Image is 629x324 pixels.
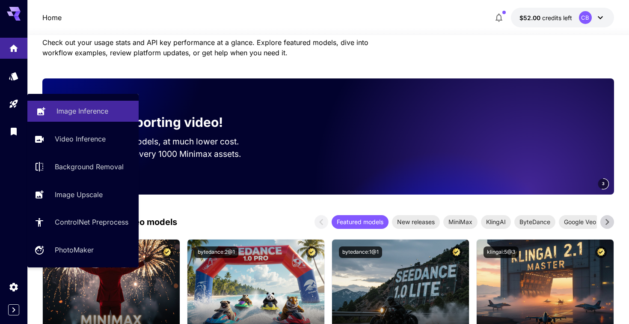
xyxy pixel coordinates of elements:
[56,148,255,160] p: Save up to $350 for every 1000 Minimax assets.
[511,8,614,27] button: $52.00
[339,246,382,258] button: bytedance:1@1
[9,71,19,81] div: Models
[56,135,255,148] p: Run the best video models, at much lower cost.
[481,217,511,226] span: KlingAI
[9,40,19,51] div: Home
[42,38,368,57] span: Check out your usage stats and API key performance at a glance. Explore featured models, dive int...
[8,304,19,315] button: Expand sidebar
[27,184,139,205] a: Image Upscale
[27,156,139,177] a: Background Removal
[484,246,519,258] button: klingai:5@3
[55,245,94,255] p: PhotoMaker
[451,246,462,258] button: Certified Model – Vetted for best performance and includes a commercial license.
[332,217,389,226] span: Featured models
[519,13,572,22] div: $52.00
[579,11,592,24] div: CB
[559,217,601,226] span: Google Veo
[55,134,106,144] p: Video Inference
[595,246,607,258] button: Certified Model – Vetted for best performance and includes a commercial license.
[56,106,108,116] p: Image Inference
[9,99,19,109] div: Playground
[27,212,139,233] a: ControlNet Preprocess
[27,240,139,261] a: PhotoMaker
[55,162,124,172] p: Background Removal
[80,113,223,132] p: Now supporting video!
[519,14,542,21] span: $52.00
[27,129,139,150] a: Video Inference
[306,246,317,258] button: Certified Model – Vetted for best performance and includes a commercial license.
[514,217,555,226] span: ByteDance
[9,126,19,137] div: Library
[161,246,173,258] button: Certified Model – Vetted for best performance and includes a commercial license.
[443,217,478,226] span: MiniMax
[9,282,19,292] div: Settings
[602,180,605,187] span: 3
[55,189,103,200] p: Image Upscale
[194,246,238,258] button: bytedance:2@1
[392,217,440,226] span: New releases
[42,12,62,23] nav: breadcrumb
[42,12,62,23] p: Home
[55,217,128,227] p: ControlNet Preprocess
[542,14,572,21] span: credits left
[27,101,139,122] a: Image Inference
